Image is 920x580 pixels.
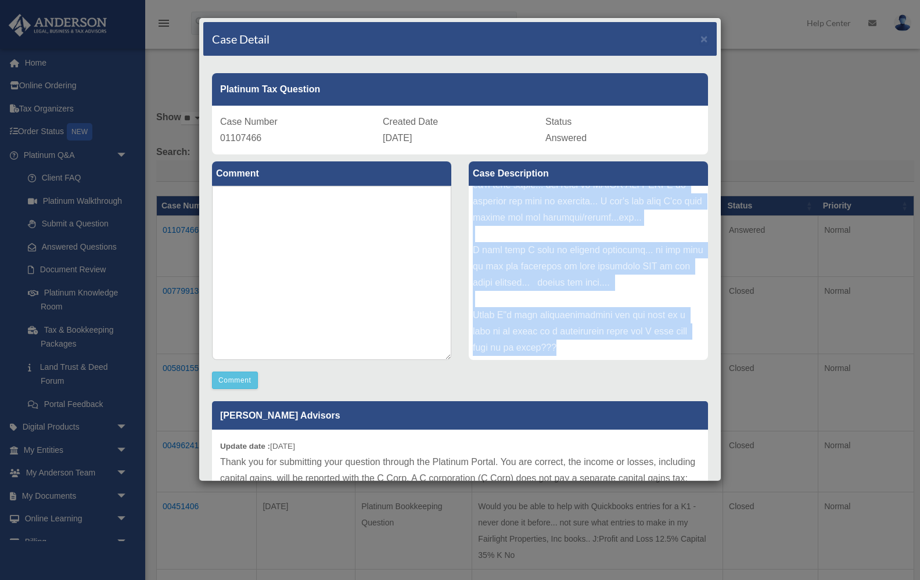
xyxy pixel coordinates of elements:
[469,161,708,186] label: Case Description
[212,73,708,106] div: Platinum Tax Question
[212,372,258,389] button: Comment
[220,117,278,127] span: Case Number
[469,186,708,360] div: Lorem.... ips D Sita, Consectet Adipiscing, Eli. sed d eiu te incidi ut lab etdol, magn aliq e ad...
[383,133,412,143] span: [DATE]
[212,161,451,186] label: Comment
[383,117,438,127] span: Created Date
[700,33,708,45] button: Close
[700,32,708,45] span: ×
[212,31,269,47] h4: Case Detail
[220,454,700,568] p: Thank you for submitting your question through the Platinum Portal. You are correct, the income o...
[220,442,295,451] small: [DATE]
[212,401,708,430] p: [PERSON_NAME] Advisors
[220,133,261,143] span: 01107466
[220,442,270,451] b: Update date :
[545,133,587,143] span: Answered
[545,117,572,127] span: Status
